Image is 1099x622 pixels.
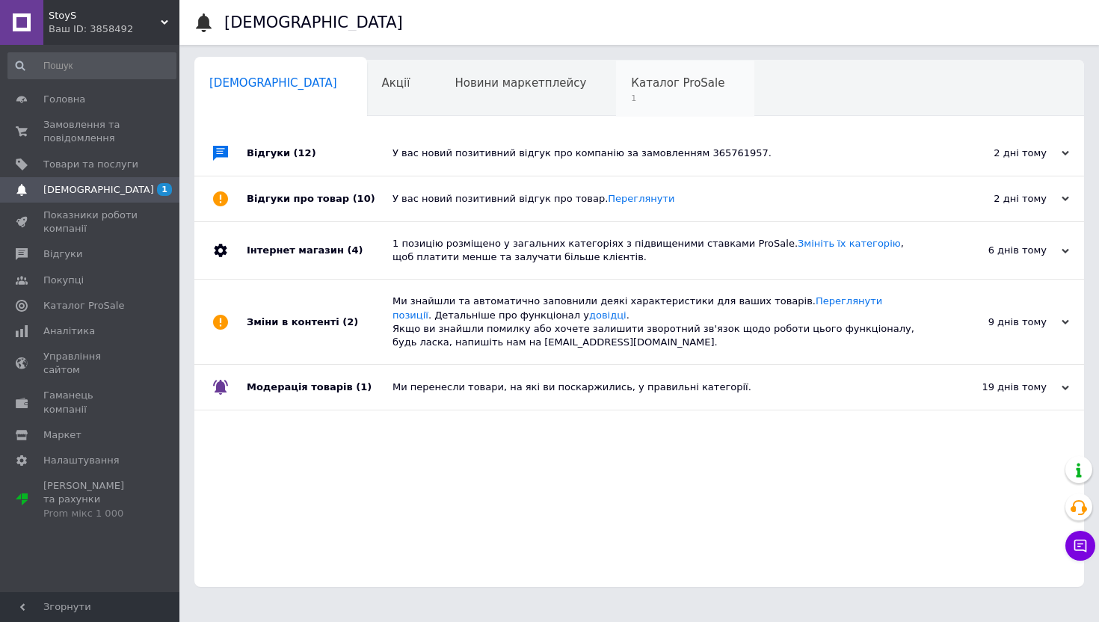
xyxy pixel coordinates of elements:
[43,454,120,467] span: Налаштування
[392,192,920,206] div: У вас новий позитивний відгук про товар.
[247,280,392,364] div: Зміни в контенті
[1065,531,1095,561] button: Чат з покупцем
[392,295,882,320] a: Переглянути позиції
[608,193,674,204] a: Переглянути
[920,381,1069,394] div: 19 днів тому
[356,381,372,392] span: (1)
[294,147,316,158] span: (12)
[7,52,176,79] input: Пошук
[43,274,84,287] span: Покупці
[43,324,95,338] span: Аналітика
[43,428,81,442] span: Маркет
[455,76,586,90] span: Новини маркетплейсу
[247,222,392,279] div: Інтернет магазин
[43,209,138,235] span: Показники роботи компанії
[247,365,392,410] div: Модерація товарів
[920,147,1069,160] div: 2 дні тому
[392,295,920,349] div: Ми знайшли та автоматично заповнили деякі характеристики для ваших товарів. . Детальніше про функ...
[798,238,901,249] a: Змініть їх категорію
[43,247,82,261] span: Відгуки
[157,183,172,196] span: 1
[392,381,920,394] div: Ми перенесли товари, на які ви поскаржились, у правильні категорії.
[224,13,403,31] h1: [DEMOGRAPHIC_DATA]
[43,118,138,145] span: Замовлення та повідомлення
[43,158,138,171] span: Товари та послуги
[631,93,724,104] span: 1
[382,76,410,90] span: Акції
[589,310,627,321] a: довідці
[43,299,124,312] span: Каталог ProSale
[392,237,920,264] div: 1 позицію розміщено у загальних категоріях з підвищеними ставками ProSale. , щоб платити менше та...
[43,350,138,377] span: Управління сайтом
[347,244,363,256] span: (4)
[49,9,161,22] span: StoyS
[920,192,1069,206] div: 2 дні тому
[392,147,920,160] div: У вас новий позитивний відгук про компанію за замовленням 365761957.
[247,176,392,221] div: Відгуки про товар
[49,22,179,36] div: Ваш ID: 3858492
[247,131,392,176] div: Відгуки
[209,76,337,90] span: [DEMOGRAPHIC_DATA]
[43,389,138,416] span: Гаманець компанії
[43,479,138,520] span: [PERSON_NAME] та рахунки
[920,315,1069,329] div: 9 днів тому
[43,183,154,197] span: [DEMOGRAPHIC_DATA]
[631,76,724,90] span: Каталог ProSale
[43,93,85,106] span: Головна
[920,244,1069,257] div: 6 днів тому
[43,507,138,520] div: Prom мікс 1 000
[342,316,358,327] span: (2)
[353,193,375,204] span: (10)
